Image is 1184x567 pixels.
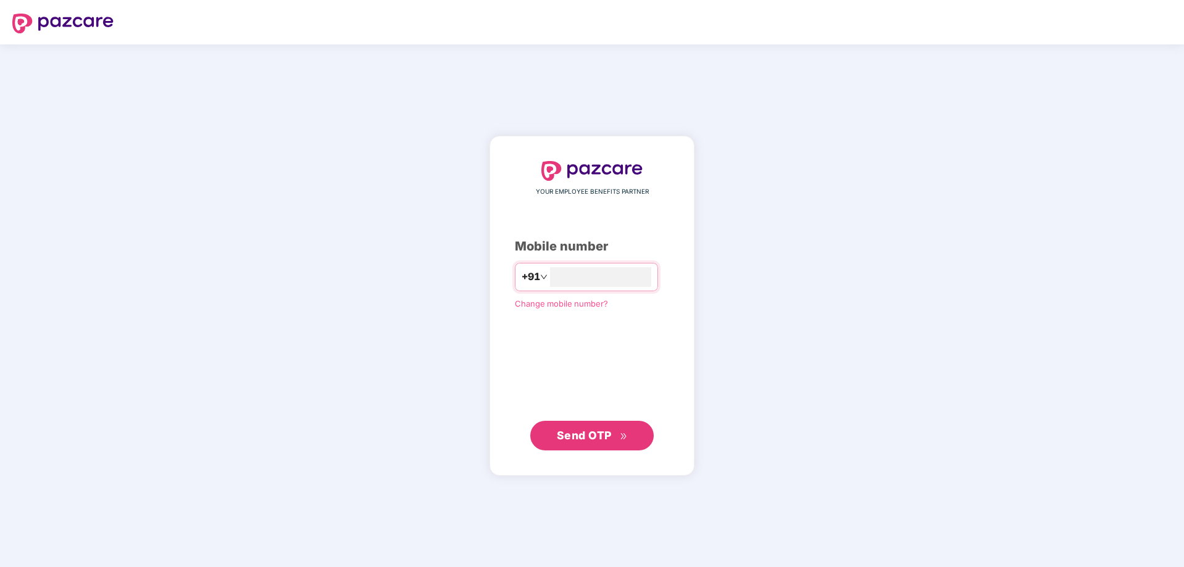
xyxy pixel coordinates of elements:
[515,299,608,308] a: Change mobile number?
[522,269,540,284] span: +91
[540,273,548,281] span: down
[530,421,654,450] button: Send OTPdouble-right
[12,14,114,33] img: logo
[536,187,649,197] span: YOUR EMPLOYEE BENEFITS PARTNER
[541,161,643,181] img: logo
[515,237,669,256] div: Mobile number
[557,429,612,442] span: Send OTP
[620,432,628,441] span: double-right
